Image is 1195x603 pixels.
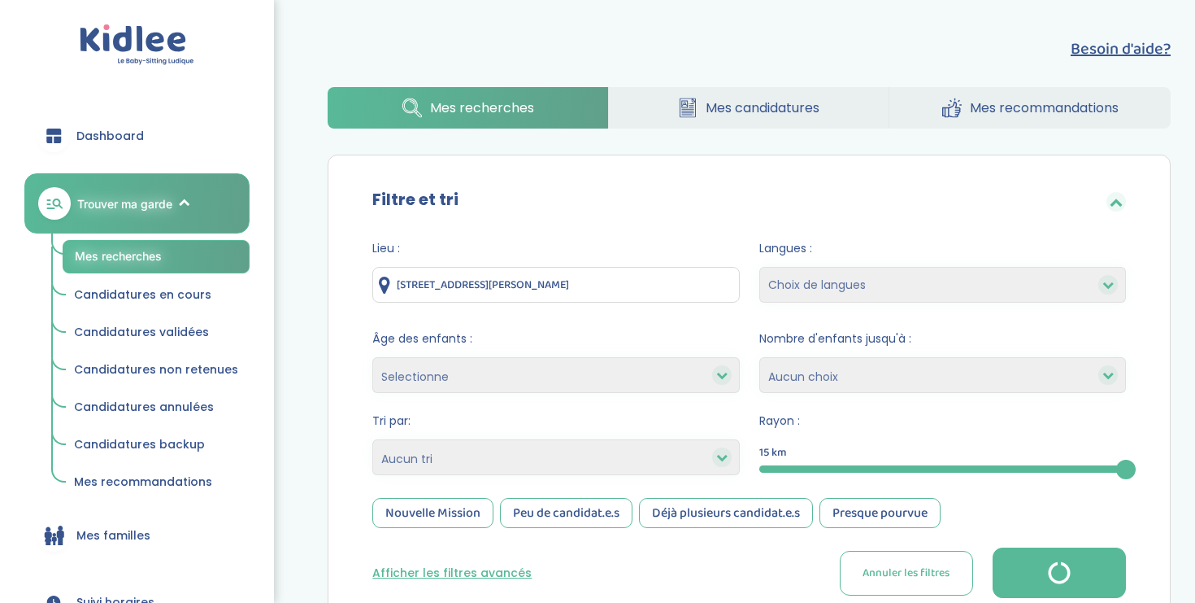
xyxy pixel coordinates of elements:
[819,498,941,528] div: Presque pourvue
[74,361,238,378] span: Candidatures non retenues
[863,565,949,582] span: Annuler les filtres
[328,87,608,129] a: Mes recherches
[639,498,813,528] div: Déjà plusieurs candidat.e.s
[430,98,534,118] span: Mes recherches
[24,107,250,165] a: Dashboard
[372,498,493,528] div: Nouvelle Mission
[372,413,739,430] span: Tri par:
[74,399,214,415] span: Candidatures annulées
[74,324,209,340] span: Candidatures validées
[24,506,250,565] a: Mes familles
[759,330,1126,347] span: Nombre d'enfants jusqu'à :
[74,474,212,490] span: Mes recommandations
[500,498,632,528] div: Peu de candidat.e.s
[706,98,819,118] span: Mes candidatures
[759,413,1126,430] span: Rayon :
[759,240,1126,257] span: Langues :
[970,98,1119,118] span: Mes recommandations
[77,195,172,212] span: Trouver ma garde
[759,444,787,461] span: 15 km
[372,267,739,303] input: Ville ou code postale
[80,24,194,66] img: logo.svg
[372,565,532,582] button: Afficher les filtres avancés
[63,240,250,273] a: Mes recherches
[63,317,250,348] a: Candidatures validées
[840,551,973,596] button: Annuler les filtres
[63,467,250,498] a: Mes recommandations
[63,430,250,461] a: Candidatures backup
[76,128,144,145] span: Dashboard
[889,87,1171,129] a: Mes recommandations
[372,187,458,212] label: Filtre et tri
[74,286,211,303] span: Candidatures en cours
[609,87,889,129] a: Mes candidatures
[1071,37,1171,61] button: Besoin d'aide?
[372,330,739,347] span: Âge des enfants :
[63,392,250,423] a: Candidatures annulées
[63,355,250,386] a: Candidatures non retenues
[75,249,162,263] span: Mes recherches
[63,280,250,311] a: Candidatures en cours
[24,173,250,234] a: Trouver ma garde
[76,527,150,544] span: Mes familles
[372,240,739,257] span: Lieu :
[74,436,205,452] span: Candidatures backup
